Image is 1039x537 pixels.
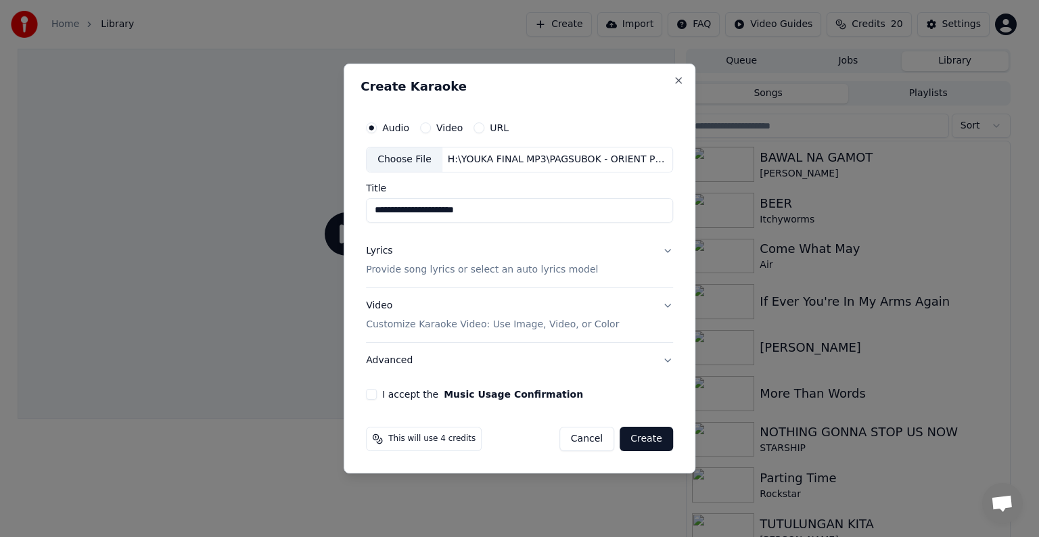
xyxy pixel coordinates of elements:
[366,183,673,193] label: Title
[382,123,409,133] label: Audio
[436,123,463,133] label: Video
[366,343,673,378] button: Advanced
[490,123,509,133] label: URL
[382,390,583,399] label: I accept the
[367,147,442,172] div: Choose File
[388,434,476,444] span: This will use 4 credits
[444,390,583,399] button: I accept the
[366,318,619,331] p: Customize Karaoke Video: Use Image, Video, or Color
[620,427,673,451] button: Create
[559,427,614,451] button: Cancel
[361,80,678,93] h2: Create Karaoke
[366,299,619,331] div: Video
[366,263,598,277] p: Provide song lyrics or select an auto lyrics model
[442,153,672,166] div: H:\YOUKA FINAL MP3\PAGSUBOK - ORIENT PEARL.MP3
[366,233,673,287] button: LyricsProvide song lyrics or select an auto lyrics model
[366,244,392,258] div: Lyrics
[366,288,673,342] button: VideoCustomize Karaoke Video: Use Image, Video, or Color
